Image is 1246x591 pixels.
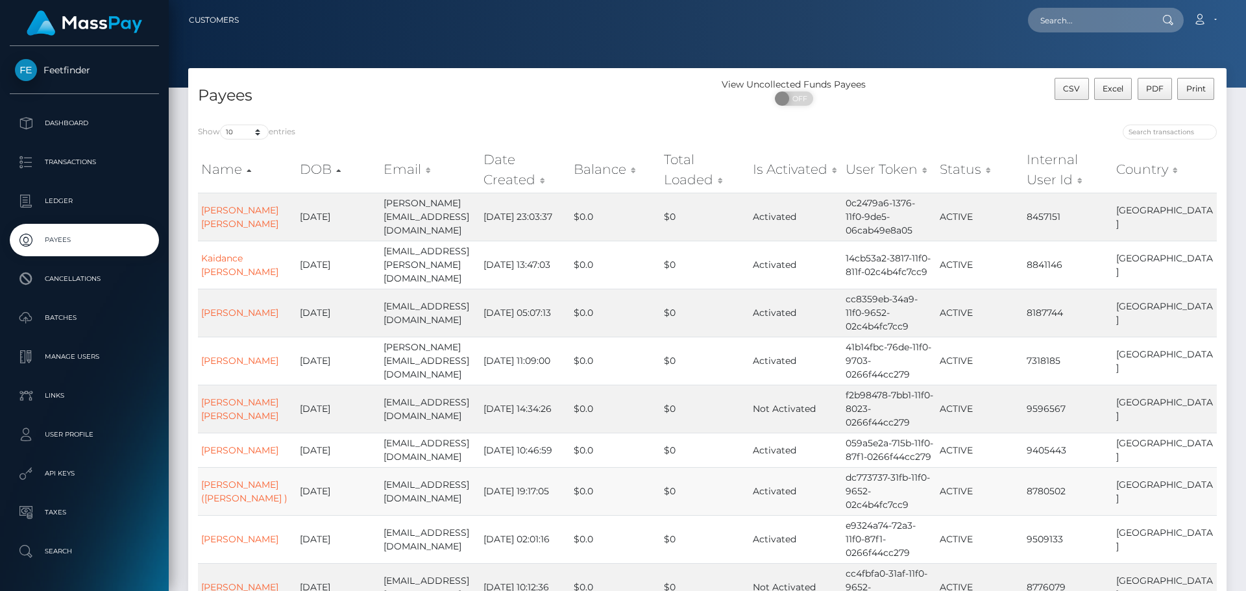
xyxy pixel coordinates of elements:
td: [DATE] 13:47:03 [480,241,570,289]
td: $0.0 [570,433,661,467]
a: API Keys [10,457,159,490]
td: [DATE] 10:46:59 [480,433,570,467]
input: Search transactions [1123,125,1217,139]
th: Name: activate to sort column ascending [198,147,297,193]
th: Date Created: activate to sort column ascending [480,147,570,193]
th: Country: activate to sort column ascending [1113,147,1217,193]
td: [DATE] [297,193,380,241]
img: Feetfinder [15,59,37,81]
td: [GEOGRAPHIC_DATA] [1113,385,1217,433]
td: ACTIVE [936,193,1023,241]
td: [DATE] 02:01:16 [480,515,570,563]
td: [GEOGRAPHIC_DATA] [1113,241,1217,289]
p: Taxes [15,503,154,522]
td: [EMAIL_ADDRESS][DOMAIN_NAME] [380,289,480,337]
button: Print [1177,78,1214,100]
a: Search [10,535,159,568]
a: Customers [189,6,239,34]
td: Activated [750,467,842,515]
td: 14cb53a2-3817-11f0-811f-02c4b4fc7cc9 [842,241,937,289]
td: [DATE] [297,289,380,337]
span: Print [1186,84,1206,93]
td: Activated [750,433,842,467]
button: PDF [1138,78,1173,100]
a: [PERSON_NAME] ([PERSON_NAME] ) [201,479,287,504]
button: CSV [1055,78,1089,100]
span: OFF [782,91,814,106]
td: [DATE] 05:07:13 [480,289,570,337]
td: [EMAIL_ADDRESS][DOMAIN_NAME] [380,467,480,515]
td: ACTIVE [936,337,1023,385]
a: Ledger [10,185,159,217]
a: Batches [10,302,159,334]
td: [GEOGRAPHIC_DATA] [1113,515,1217,563]
img: MassPay Logo [27,10,142,36]
p: Manage Users [15,347,154,367]
td: [GEOGRAPHIC_DATA] [1113,433,1217,467]
td: e9324a74-72a3-11f0-87f1-0266f44cc279 [842,515,937,563]
td: [DATE] 11:09:00 [480,337,570,385]
span: CSV [1063,84,1080,93]
a: Links [10,380,159,412]
td: $0.0 [570,337,661,385]
td: Activated [750,515,842,563]
td: [DATE] [297,515,380,563]
td: [GEOGRAPHIC_DATA] [1113,193,1217,241]
p: Ledger [15,191,154,211]
p: API Keys [15,464,154,483]
td: Not Activated [750,385,842,433]
td: [EMAIL_ADDRESS][DOMAIN_NAME] [380,433,480,467]
td: $0 [661,433,750,467]
a: Taxes [10,496,159,529]
td: $0.0 [570,385,661,433]
p: Cancellations [15,269,154,289]
td: ACTIVE [936,241,1023,289]
a: Payees [10,224,159,256]
td: $0.0 [570,193,661,241]
span: PDF [1146,84,1164,93]
p: Batches [15,308,154,328]
td: [EMAIL_ADDRESS][DOMAIN_NAME] [380,515,480,563]
td: $0.0 [570,467,661,515]
td: Activated [750,337,842,385]
td: Activated [750,193,842,241]
td: dc773737-31fb-11f0-9652-02c4b4fc7cc9 [842,467,937,515]
td: $0.0 [570,241,661,289]
a: [PERSON_NAME] [201,533,278,545]
td: Activated [750,241,842,289]
a: Cancellations [10,263,159,295]
td: [GEOGRAPHIC_DATA] [1113,337,1217,385]
input: Search... [1028,8,1150,32]
td: [PERSON_NAME][EMAIL_ADDRESS][DOMAIN_NAME] [380,193,480,241]
th: Email: activate to sort column ascending [380,147,480,193]
a: [PERSON_NAME] [201,307,278,319]
td: $0 [661,289,750,337]
td: ACTIVE [936,289,1023,337]
th: Balance: activate to sort column ascending [570,147,661,193]
td: 9405443 [1023,433,1113,467]
td: [DATE] [297,433,380,467]
th: Total Loaded: activate to sort column ascending [661,147,750,193]
td: 9509133 [1023,515,1113,563]
td: 7318185 [1023,337,1113,385]
th: DOB: activate to sort column descending [297,147,380,193]
a: Dashboard [10,107,159,139]
p: Dashboard [15,114,154,133]
td: 9596567 [1023,385,1113,433]
td: [DATE] 14:34:26 [480,385,570,433]
th: Status: activate to sort column ascending [936,147,1023,193]
a: [PERSON_NAME] [PERSON_NAME] [201,396,278,422]
td: 8187744 [1023,289,1113,337]
span: Excel [1103,84,1123,93]
a: [PERSON_NAME] [PERSON_NAME] [201,204,278,230]
td: ACTIVE [936,515,1023,563]
label: Show entries [198,125,295,139]
a: Manage Users [10,341,159,373]
td: ACTIVE [936,467,1023,515]
td: $0.0 [570,289,661,337]
td: 0c2479a6-1376-11f0-9de5-06cab49e8a05 [842,193,937,241]
select: Showentries [220,125,269,139]
th: User Token: activate to sort column ascending [842,147,937,193]
p: Search [15,542,154,561]
th: Is Activated: activate to sort column ascending [750,147,842,193]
